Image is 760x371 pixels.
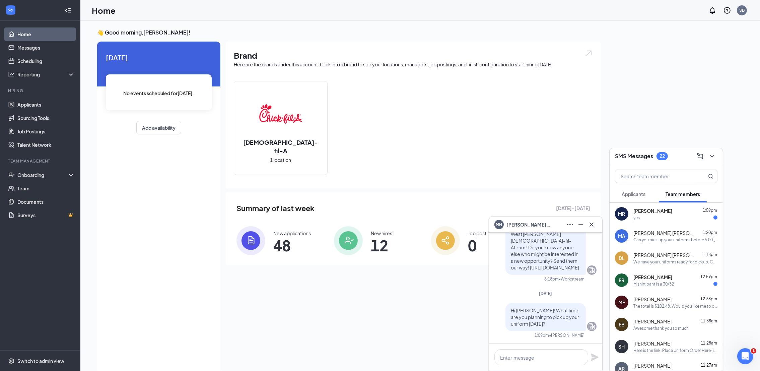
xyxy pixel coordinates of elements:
[559,276,584,282] span: • Workstream
[468,239,512,251] span: 0
[124,89,194,97] span: No events scheduled for [DATE] .
[468,230,512,237] div: Job postings posted
[619,321,625,328] div: EB
[234,61,593,68] div: Here are the brands under this account. Click into a brand to see your locations, managers, job p...
[708,6,716,14] svg: Notifications
[17,98,75,111] a: Applicants
[431,226,460,255] img: icon
[17,358,64,364] div: Switch to admin view
[737,348,753,364] iframe: Intercom live chat
[633,274,672,281] span: [PERSON_NAME]
[615,170,695,183] input: Search team member
[703,252,717,257] span: 1:18pm
[615,152,653,160] h3: SMS Messages
[703,208,717,213] span: 1:59pm
[17,71,75,78] div: Reporting
[7,7,14,13] svg: WorkstreamLogo
[633,237,717,243] div: Can you pick up your uniforms before 5:00 [DATE] or [DATE] between 10:00-5:00?
[566,221,574,229] svg: Ellipses
[234,138,327,155] h2: [DEMOGRAPHIC_DATA]-fil-A
[660,153,665,159] div: 22
[633,252,694,258] span: [PERSON_NAME] [PERSON_NAME]
[92,5,116,16] h1: Home
[618,299,625,306] div: MF
[17,27,75,41] a: Home
[136,121,181,134] button: Add availability
[633,318,672,325] span: [PERSON_NAME]
[633,348,717,353] div: Here is the link: Place Uniform Order Here (if you prefer)
[701,341,717,346] span: 11:28am
[700,296,717,301] span: 12:38pm
[236,202,315,214] span: Summary of last week
[618,210,625,217] div: MR
[17,111,75,125] a: Sourcing Tools
[8,71,15,78] svg: Analysis
[588,322,596,330] svg: Company
[17,125,75,138] a: Job Postings
[633,207,672,214] span: [PERSON_NAME]
[588,221,596,229] svg: Cross
[622,191,645,197] span: Applicants
[666,191,700,197] span: Team members
[586,219,597,230] button: Cross
[591,353,599,361] svg: Plane
[17,195,75,208] a: Documents
[17,138,75,151] a: Talent Network
[619,277,625,284] div: ER
[695,151,705,162] button: ComposeMessage
[8,172,15,178] svg: UserCheck
[65,7,71,14] svg: Collapse
[8,158,73,164] div: Team Management
[17,54,75,68] a: Scheduling
[584,50,593,57] img: open.6027fd2a22e1237b5b06.svg
[270,156,291,164] span: 1 location
[273,230,311,237] div: New applications
[8,358,15,364] svg: Settings
[633,259,717,265] div: We have your uniforms ready for pickup. Can you pickup between [DATE] or [DATE] 10:00-5:00?
[17,41,75,54] a: Messages
[588,266,596,274] svg: Company
[633,296,672,303] span: [PERSON_NAME]
[696,152,704,160] svg: ComposeMessage
[619,255,625,261] div: DL
[633,230,694,236] span: [PERSON_NAME] [PERSON_NAME]
[544,276,559,282] div: 8:18pm
[236,226,265,255] img: icon
[539,291,552,296] span: [DATE]
[17,182,75,195] a: Team
[97,29,601,36] h3: 👋 Good morning, [PERSON_NAME] !
[633,362,672,369] span: [PERSON_NAME]
[701,318,717,323] span: 11:38am
[708,152,716,160] svg: ChevronDown
[701,363,717,368] span: 11:27am
[17,208,75,222] a: SurveysCrown
[633,325,689,331] div: Awesome thank you so much
[633,281,674,287] div: M shirt pant is a 30/32
[618,233,625,239] div: MA
[700,274,717,279] span: 12:59pm
[739,7,745,13] div: SB
[334,226,363,255] img: icon
[106,52,212,63] span: [DATE]
[708,174,713,179] svg: MagnifyingGlass
[619,343,625,350] div: SH
[565,219,575,230] button: Ellipses
[506,221,553,228] span: [PERSON_NAME] Hall
[259,92,302,135] img: Chick-fil-A
[577,221,585,229] svg: Minimize
[707,151,717,162] button: ChevronDown
[575,219,586,230] button: Minimize
[511,307,579,327] span: Hi [PERSON_NAME]! What time are you planning to pick up your uniform [DATE]?
[633,215,640,221] div: yes
[556,204,590,212] span: [DATE] - [DATE]
[633,340,672,347] span: [PERSON_NAME]
[549,332,584,338] span: • [PERSON_NAME]
[273,239,311,251] span: 48
[723,6,731,14] svg: QuestionInfo
[234,50,593,61] h1: Brand
[633,303,717,309] div: The total is $102.48. Would you like me to order these instead? If not - you may want to seek a p...
[371,230,392,237] div: New hires
[8,88,73,94] div: Hiring
[703,230,717,235] span: 1:20pm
